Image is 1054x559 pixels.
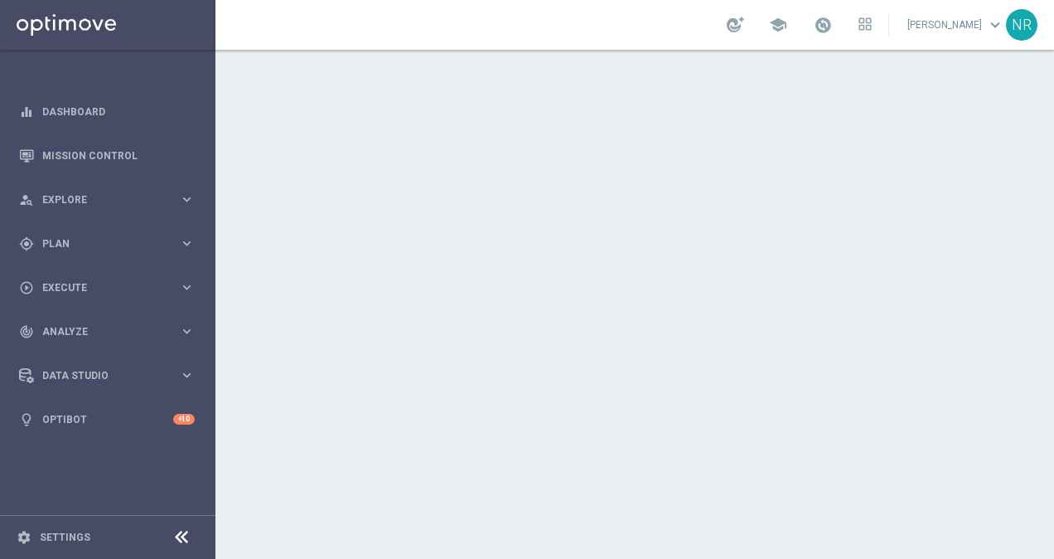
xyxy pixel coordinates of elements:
button: lightbulb Optibot +10 [18,413,196,426]
i: equalizer [19,105,34,119]
div: Explore [19,192,179,207]
i: keyboard_arrow_right [179,323,195,339]
div: Execute [19,280,179,295]
span: Execute [42,283,179,293]
i: track_changes [19,324,34,339]
span: Analyze [42,327,179,337]
a: [PERSON_NAME]keyboard_arrow_down [906,12,1006,37]
button: track_changes Analyze keyboard_arrow_right [18,325,196,338]
div: Data Studio [19,368,179,383]
i: play_circle_outline [19,280,34,295]
button: person_search Explore keyboard_arrow_right [18,193,196,207]
i: person_search [19,192,34,207]
button: play_circle_outline Execute keyboard_arrow_right [18,281,196,294]
span: Plan [42,239,179,249]
i: keyboard_arrow_right [179,279,195,295]
a: Dashboard [42,90,195,134]
a: Mission Control [42,134,195,177]
i: keyboard_arrow_right [179,236,195,251]
a: Optibot [42,397,173,441]
button: gps_fixed Plan keyboard_arrow_right [18,237,196,250]
div: Mission Control [19,134,195,177]
a: Settings [40,532,90,542]
div: Optibot [19,397,195,441]
div: NR [1006,9,1037,41]
div: Plan [19,236,179,251]
i: keyboard_arrow_right [179,192,195,207]
button: equalizer Dashboard [18,105,196,119]
span: school [769,16,787,34]
i: lightbulb [19,412,34,427]
i: gps_fixed [19,236,34,251]
div: +10 [173,414,195,425]
div: Dashboard [19,90,195,134]
div: Analyze [19,324,179,339]
span: Explore [42,195,179,205]
i: settings [17,530,31,545]
span: Data Studio [42,371,179,381]
button: Data Studio keyboard_arrow_right [18,369,196,382]
span: keyboard_arrow_down [986,16,1004,34]
button: Mission Control [18,149,196,163]
i: keyboard_arrow_right [179,367,195,383]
